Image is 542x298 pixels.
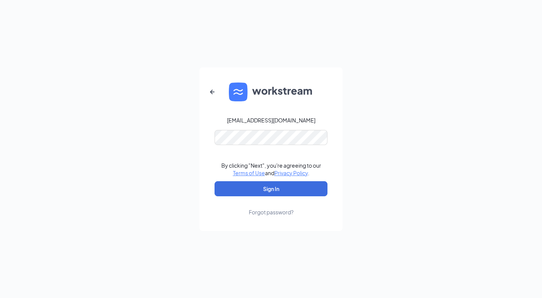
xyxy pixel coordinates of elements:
[249,208,294,216] div: Forgot password?
[215,181,327,196] button: Sign In
[274,170,308,176] a: Privacy Policy
[233,170,265,176] a: Terms of Use
[229,83,313,101] img: WS logo and Workstream text
[203,83,221,101] button: ArrowLeftNew
[249,196,294,216] a: Forgot password?
[208,87,217,96] svg: ArrowLeftNew
[221,162,321,177] div: By clicking "Next", you're agreeing to our and .
[227,116,315,124] div: [EMAIL_ADDRESS][DOMAIN_NAME]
